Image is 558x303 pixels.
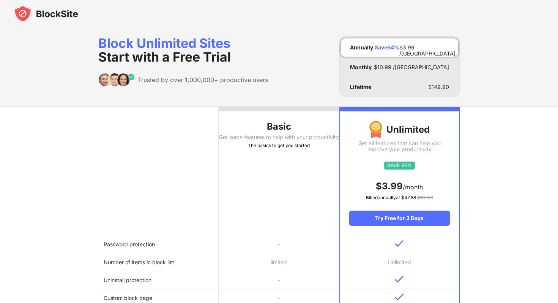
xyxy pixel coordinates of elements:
[349,194,450,201] div: Billed annually at $ 47.88
[349,211,450,226] div: Try Free for 3 Days
[98,36,268,64] div: Block Unlimited Sites
[219,253,339,271] td: limited
[417,195,433,200] span: $ 131.88
[399,44,456,51] div: $ 3.99 /[GEOGRAPHIC_DATA]
[339,253,460,271] td: Unlimited
[384,162,415,170] img: save65.svg
[219,235,339,253] td: -
[350,44,373,51] div: Annually
[138,76,268,84] div: Trusted by over 1,000,000+ productive users
[219,134,339,140] div: Get some features to help with your productivity
[428,84,449,90] div: $ 149.90
[14,5,78,23] img: blocksite-icon-black.svg
[350,64,372,70] div: Monthly
[395,293,404,301] img: v-blue.svg
[219,142,339,149] div: The basics to get you started
[98,73,135,87] img: trusted-by.svg
[395,276,404,283] img: v-blue.svg
[349,140,450,152] div: Get all features that can help you improve your productivity
[395,240,404,247] img: v-blue.svg
[375,44,399,51] div: Save 64 %
[219,121,339,133] div: Basic
[98,271,219,289] td: Uninstall protection
[369,121,383,139] img: img-premium-medal
[98,235,219,253] td: Password protection
[349,180,450,192] div: /month
[374,64,449,70] div: $ 10.99 /[GEOGRAPHIC_DATA]
[98,49,231,65] span: Start with a Free Trial
[219,271,339,289] td: -
[349,121,450,139] div: Unlimited
[350,84,371,90] div: Lifetime
[376,181,403,192] span: $ 3.99
[98,253,219,271] td: Number of items in block list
